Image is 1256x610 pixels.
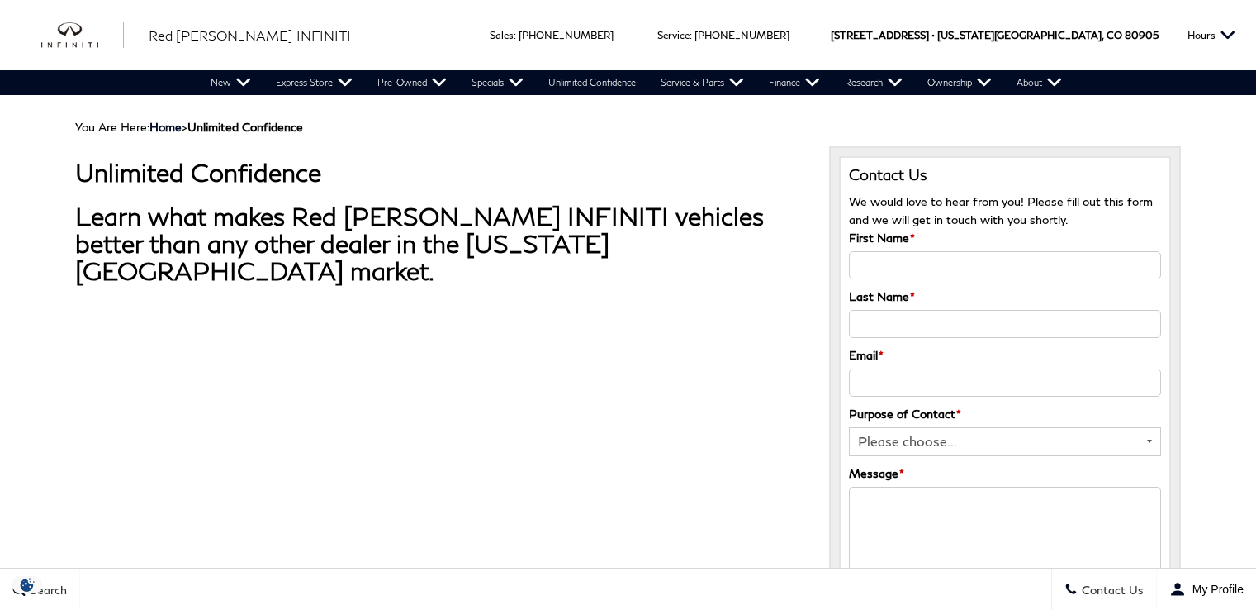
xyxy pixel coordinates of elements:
a: [STREET_ADDRESS] • [US_STATE][GEOGRAPHIC_DATA], CO 80905 [831,29,1159,41]
a: Finance [756,70,832,95]
a: Specials [459,70,536,95]
div: Breadcrumbs [75,120,1181,134]
a: About [1004,70,1074,95]
a: Service & Parts [648,70,756,95]
iframe: YouTube video player [75,319,538,579]
span: : [690,29,692,41]
span: > [149,120,303,134]
span: You Are Here: [75,120,303,134]
a: [PHONE_NUMBER] [519,29,614,41]
label: First Name [849,229,915,247]
section: Click to Open Cookie Consent Modal [8,576,46,593]
a: Pre-Owned [365,70,459,95]
label: Email [849,346,884,365]
a: New [198,70,263,95]
a: Unlimited Confidence [536,70,648,95]
h3: Contact Us [849,166,1161,184]
span: Service [657,29,690,41]
a: Ownership [915,70,1004,95]
span: Contact Us [1078,583,1144,597]
strong: Learn what makes Red [PERSON_NAME] INFINITI vehicles better than any other dealer in the [US_STAT... [75,201,764,285]
span: Search [26,583,67,597]
span: My Profile [1186,583,1244,596]
strong: Unlimited Confidence [187,120,303,134]
a: Express Store [263,70,365,95]
h1: Unlimited Confidence [75,159,804,186]
img: Opt-Out Icon [8,576,46,593]
label: Last Name [849,288,915,306]
label: Message [849,465,904,483]
img: INFINITI [41,22,124,49]
span: We would love to hear from you! Please fill out this form and we will get in touch with you shortly. [849,194,1153,226]
label: Purpose of Contact [849,405,961,423]
a: [PHONE_NUMBER] [694,29,789,41]
nav: Main Navigation [198,70,1074,95]
a: Home [149,120,182,134]
span: Sales [490,29,514,41]
span: : [514,29,516,41]
a: Research [832,70,915,95]
a: infiniti [41,22,124,49]
button: Open user profile menu [1157,569,1256,610]
a: Red [PERSON_NAME] INFINITI [149,26,351,45]
span: Red [PERSON_NAME] INFINITI [149,27,351,43]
